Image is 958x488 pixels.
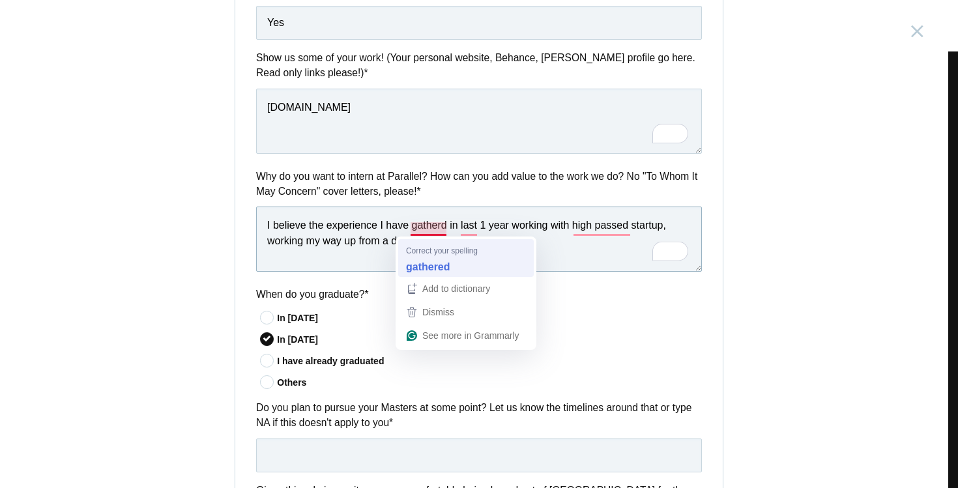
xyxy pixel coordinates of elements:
textarea: To enrich screen reader interactions, please activate Accessibility in Grammarly extension settings [256,89,702,154]
div: I have already graduated [277,354,702,368]
div: Others [277,376,702,390]
label: Do you plan to pursue your Masters at some point? Let us know the timelines around that or type N... [256,400,702,431]
div: In [DATE] [277,333,702,347]
label: Show us some of your work! (Your personal website, Behance, [PERSON_NAME] profile go here. Read o... [256,50,702,81]
textarea: To enrich screen reader interactions, please activate Accessibility in Grammarly extension settings [256,207,702,272]
label: When do you graduate? [256,287,702,302]
div: In [DATE] [277,311,702,325]
label: Why do you want to intern at Parallel? How can you add value to the work we do? No "To Whom It Ma... [256,169,702,199]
